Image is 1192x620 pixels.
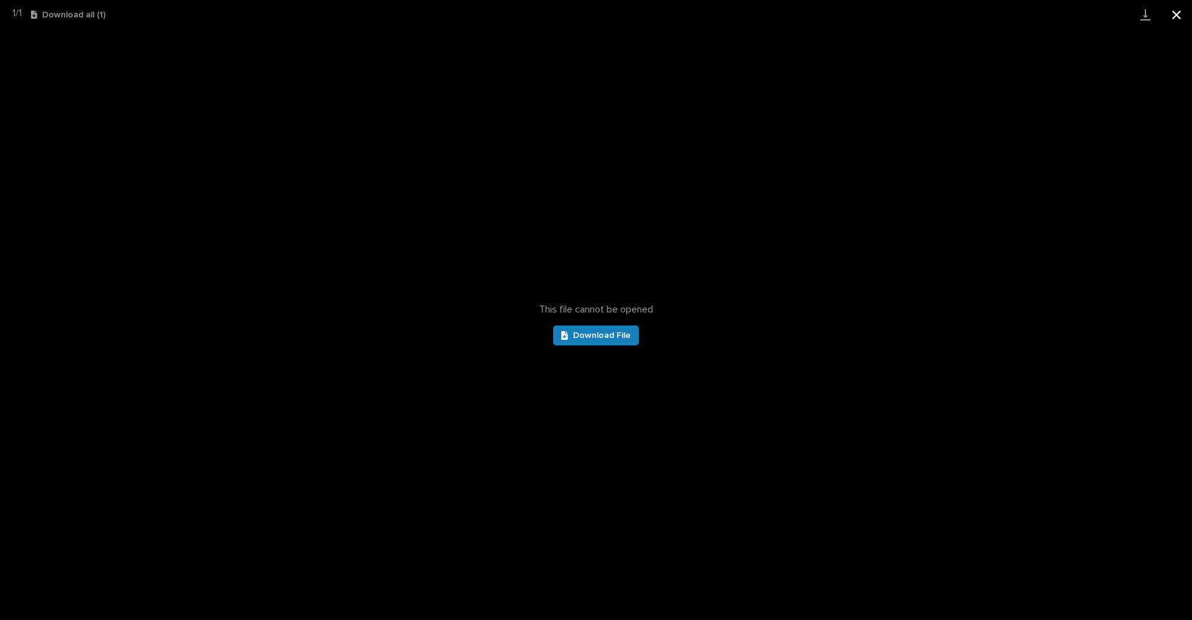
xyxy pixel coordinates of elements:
span: 1 [19,8,22,18]
button: Download all (1) [31,11,106,19]
span: This file cannot be opened [539,304,653,316]
a: Download File [553,326,639,345]
span: 1 [12,8,16,18]
span: Download File [573,331,631,340]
